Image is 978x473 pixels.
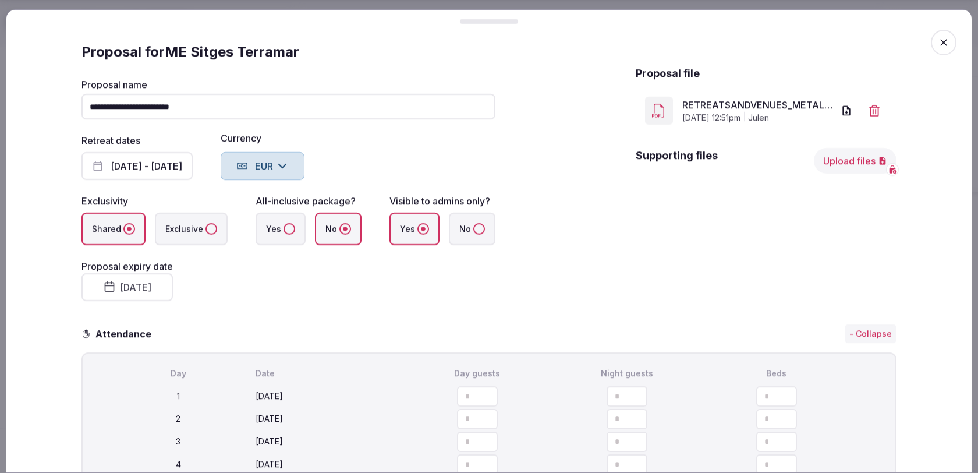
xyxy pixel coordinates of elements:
button: [DATE] - [DATE] [81,152,193,180]
button: Yes [284,223,295,235]
div: 1 [106,391,251,403]
a: RETREATSANDVENUES_METALAB SUMMIT 2026_SEPT26 (0-1677067).pdf [682,98,834,112]
h3: Attendance [91,327,161,341]
div: [DATE] [256,459,401,471]
div: [DATE] [256,436,401,448]
button: Upload files [814,148,897,174]
div: [DATE] [256,391,401,403]
label: Proposal expiry date [81,260,173,272]
label: Currency [221,133,304,143]
label: All-inclusive package? [256,195,356,207]
h2: Proposal file [636,66,700,80]
div: 3 [106,436,251,448]
div: [DATE] [256,414,401,425]
div: Day [106,368,251,379]
label: No [449,213,495,245]
button: Shared [123,223,135,235]
label: Exclusivity [81,195,128,207]
label: No [315,213,362,245]
button: - Collapse [845,324,897,343]
div: Night guests [554,368,699,379]
label: Visible to admins only? [389,195,490,207]
button: Exclusive [205,223,217,235]
div: Date [256,368,401,379]
div: Day guests [405,368,550,379]
button: EUR [221,152,304,180]
label: Yes [389,213,440,245]
div: 4 [106,459,251,471]
div: 2 [106,414,251,425]
div: Proposal for ME Sitges Terramar [81,43,897,61]
h2: Supporting files [636,148,718,174]
div: Beds [704,368,849,379]
label: Shared [81,213,146,245]
label: Exclusive [155,213,228,245]
label: Yes [256,213,306,245]
button: Yes [417,223,429,235]
label: Proposal name [81,80,495,89]
button: No [339,223,351,235]
button: No [473,223,485,235]
span: [DATE] 12:51pm [682,112,740,124]
span: julen [748,112,769,124]
button: [DATE] [81,273,173,301]
label: Retreat dates [81,135,140,146]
